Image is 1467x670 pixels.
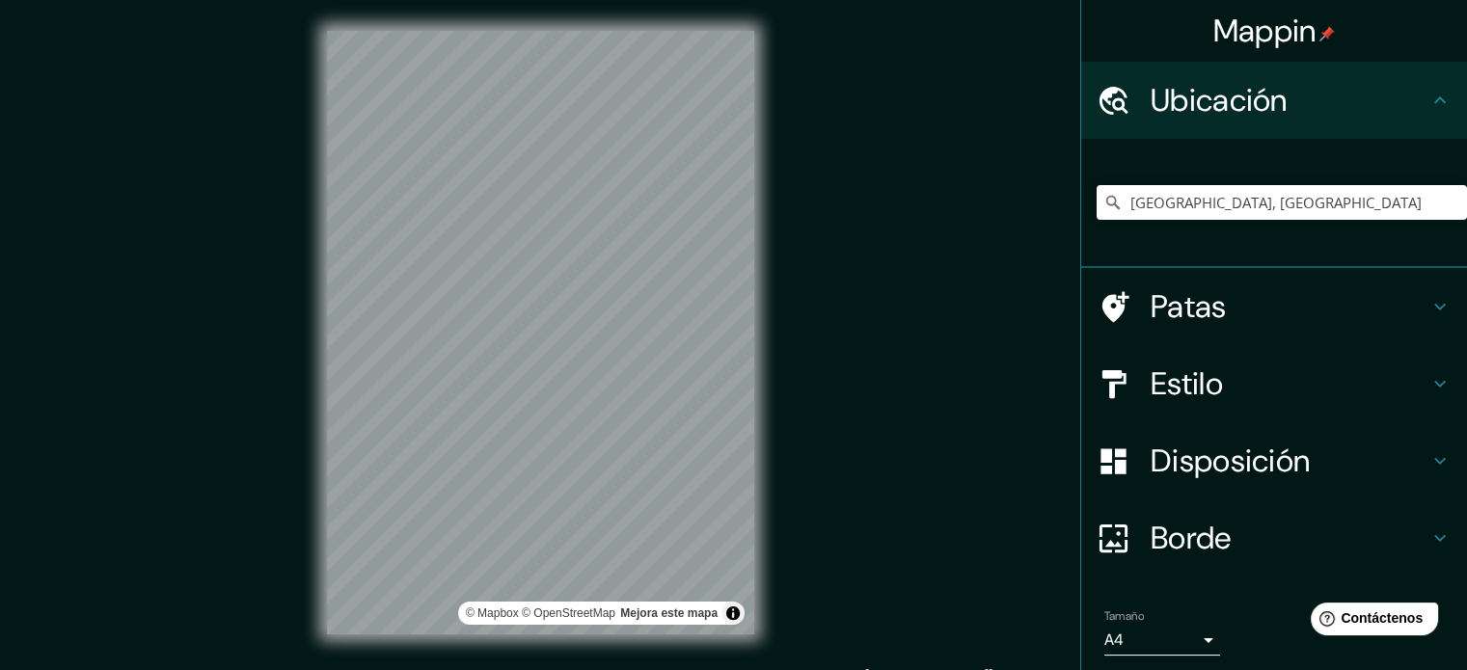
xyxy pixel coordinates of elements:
input: Elige tu ciudad o zona [1097,185,1467,220]
font: Mappin [1213,11,1317,51]
font: Estilo [1151,363,1223,404]
font: © Mapbox [466,606,519,620]
font: Mejora este mapa [620,606,718,620]
div: Patas [1081,268,1467,345]
button: Activar o desactivar atribución [721,602,745,625]
font: Disposición [1151,441,1310,481]
font: Ubicación [1151,80,1288,121]
a: Mapbox [466,606,519,620]
font: Tamaño [1104,608,1144,624]
font: Patas [1151,286,1227,327]
div: Estilo [1081,345,1467,422]
a: Map feedback [620,606,718,620]
font: A4 [1104,630,1124,650]
div: Ubicación [1081,62,1467,139]
font: © OpenStreetMap [522,606,615,620]
img: pin-icon.png [1319,26,1335,41]
div: A4 [1104,625,1220,656]
iframe: Lanzador de widgets de ayuda [1295,595,1446,649]
a: Mapa de calles abierto [522,606,615,620]
canvas: Mapa [327,31,754,634]
div: Borde [1081,499,1467,576]
div: Disposición [1081,422,1467,499]
font: Borde [1151,518,1232,558]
